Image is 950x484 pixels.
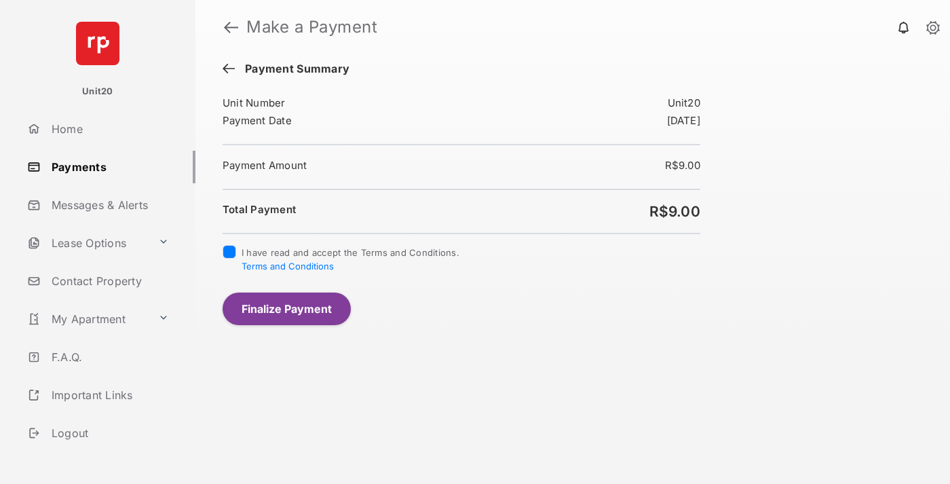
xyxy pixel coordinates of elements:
[22,341,195,373] a: F.A.Q.
[22,189,195,221] a: Messages & Alerts
[22,151,195,183] a: Payments
[22,379,174,411] a: Important Links
[22,417,195,449] a: Logout
[242,247,459,272] span: I have read and accept the Terms and Conditions.
[22,303,153,335] a: My Apartment
[223,293,351,325] button: Finalize Payment
[22,265,195,297] a: Contact Property
[76,22,119,65] img: svg+xml;base64,PHN2ZyB4bWxucz0iaHR0cDovL3d3dy53My5vcmcvMjAwMC9zdmciIHdpZHRoPSI2NCIgaGVpZ2h0PSI2NC...
[238,62,349,77] span: Payment Summary
[242,261,334,272] button: I have read and accept the Terms and Conditions.
[246,19,377,35] strong: Make a Payment
[22,227,153,259] a: Lease Options
[22,113,195,145] a: Home
[82,85,113,98] p: Unit20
